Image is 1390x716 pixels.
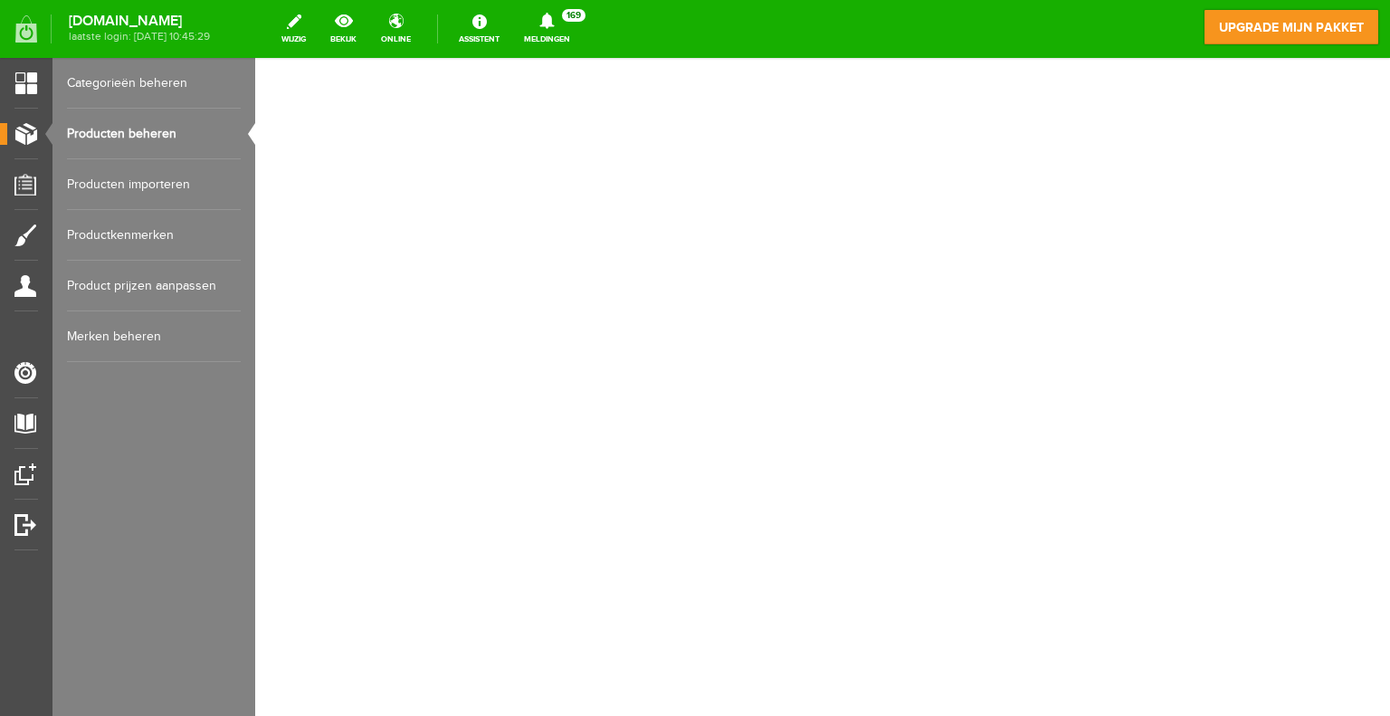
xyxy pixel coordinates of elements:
a: Assistent [448,9,510,49]
a: Producten beheren [67,109,241,159]
span: laatste login: [DATE] 10:45:29 [69,32,210,42]
a: Product prijzen aanpassen [67,261,241,311]
a: bekijk [319,9,367,49]
strong: [DOMAIN_NAME] [69,16,210,26]
a: Merken beheren [67,311,241,362]
a: Producten importeren [67,159,241,210]
a: upgrade mijn pakket [1204,9,1379,45]
a: online [370,9,422,49]
a: Meldingen169 [513,9,581,49]
a: Productkenmerken [67,210,241,261]
a: wijzig [271,9,317,49]
span: 169 [562,9,586,22]
a: Categorieën beheren [67,58,241,109]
